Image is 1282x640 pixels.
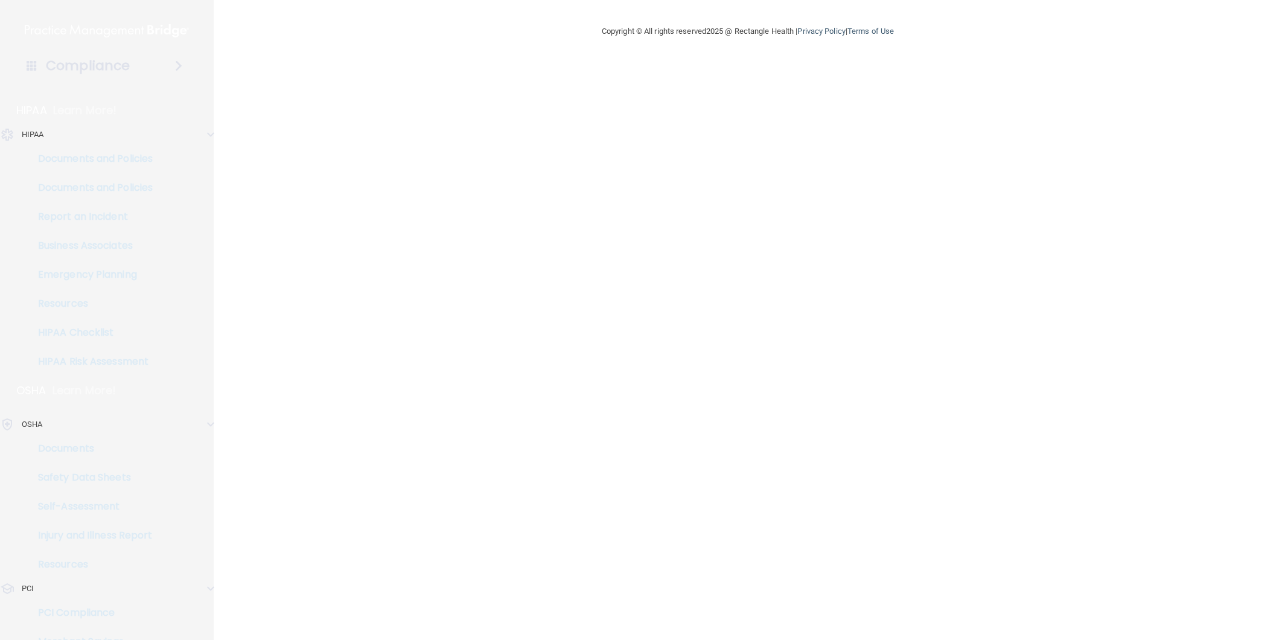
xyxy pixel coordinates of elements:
[22,581,34,596] p: PCI
[25,19,189,43] img: PMB logo
[8,182,173,194] p: Documents and Policies
[8,211,173,223] p: Report an Incident
[8,269,173,281] p: Emergency Planning
[8,356,173,368] p: HIPAA Risk Assessment
[8,558,173,571] p: Resources
[16,103,47,118] p: HIPAA
[8,472,173,484] p: Safety Data Sheets
[53,103,117,118] p: Learn More!
[8,327,173,339] p: HIPAA Checklist
[8,501,173,513] p: Self-Assessment
[8,443,173,455] p: Documents
[8,607,173,619] p: PCI Compliance
[8,240,173,252] p: Business Associates
[16,383,46,398] p: OSHA
[8,153,173,165] p: Documents and Policies
[22,417,42,432] p: OSHA
[46,57,130,74] h4: Compliance
[8,298,173,310] p: Resources
[22,127,44,142] p: HIPAA
[528,12,968,51] div: Copyright © All rights reserved 2025 @ Rectangle Health | |
[8,530,173,542] p: Injury and Illness Report
[53,383,116,398] p: Learn More!
[797,27,845,36] a: Privacy Policy
[847,27,894,36] a: Terms of Use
